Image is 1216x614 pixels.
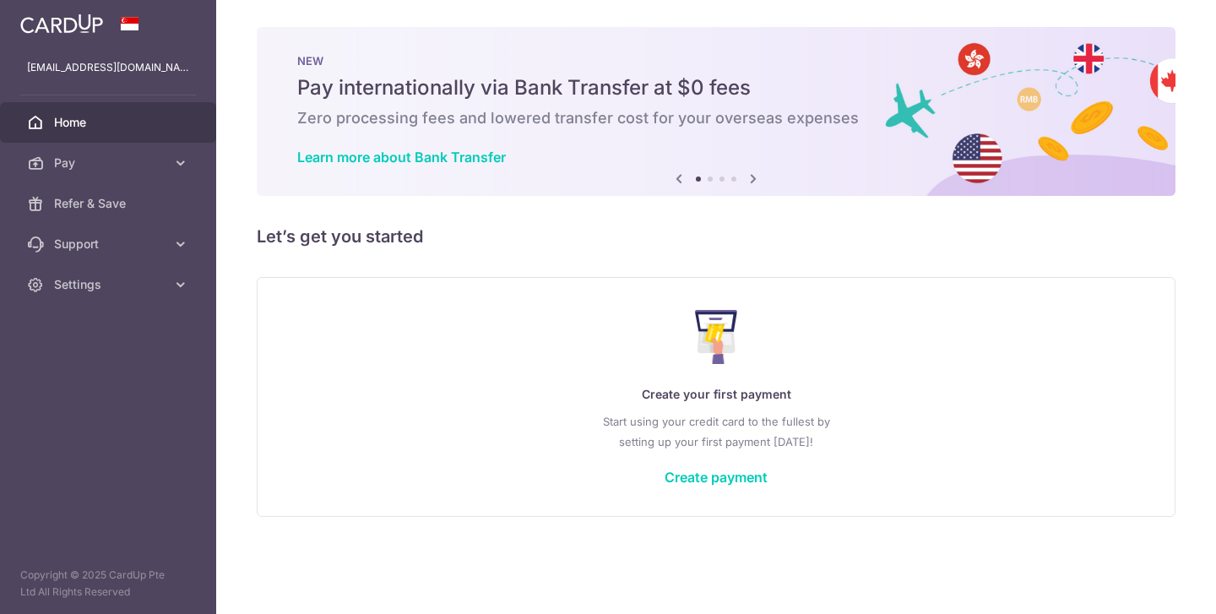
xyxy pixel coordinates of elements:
[257,27,1175,196] img: Bank transfer banner
[54,195,166,212] span: Refer & Save
[291,411,1141,452] p: Start using your credit card to the fullest by setting up your first payment [DATE]!
[27,59,189,76] p: [EMAIL_ADDRESS][DOMAIN_NAME]
[54,276,166,293] span: Settings
[297,74,1135,101] h5: Pay internationally via Bank Transfer at $0 fees
[297,108,1135,128] h6: Zero processing fees and lowered transfer cost for your overseas expenses
[54,236,166,253] span: Support
[54,114,166,131] span: Home
[297,54,1135,68] p: NEW
[695,310,738,364] img: Make Payment
[54,155,166,171] span: Pay
[291,384,1141,405] p: Create your first payment
[257,223,1175,250] h5: Let’s get you started
[665,469,768,486] a: Create payment
[20,14,103,34] img: CardUp
[297,149,506,166] a: Learn more about Bank Transfer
